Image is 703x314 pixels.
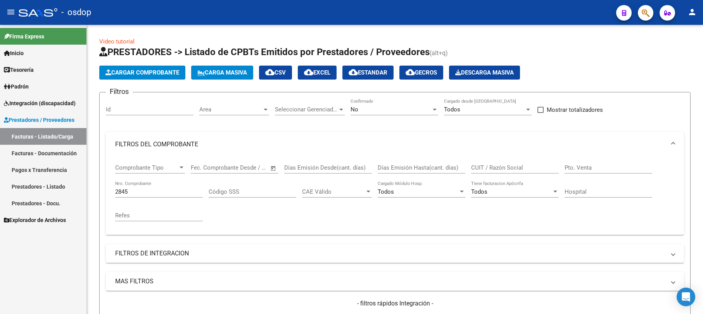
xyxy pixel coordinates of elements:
span: Todos [444,106,460,113]
mat-expansion-panel-header: FILTROS DEL COMPROBANTE [106,132,684,157]
span: Gecros [406,69,437,76]
mat-icon: menu [6,7,16,17]
input: Fecha fin [229,164,267,171]
mat-panel-title: MAS FILTROS [115,277,665,286]
span: PRESTADORES -> Listado de CPBTs Emitidos por Prestadores / Proveedores [99,47,430,57]
h3: Filtros [106,86,133,97]
span: Comprobante Tipo [115,164,178,171]
span: Descarga Masiva [455,69,514,76]
span: Area [199,106,262,113]
span: No [351,106,358,113]
input: Fecha inicio [191,164,222,171]
app-download-masive: Descarga masiva de comprobantes (adjuntos) [449,66,520,80]
button: Carga Masiva [191,66,253,80]
button: EXCEL [298,66,337,80]
span: Todos [378,188,394,195]
mat-panel-title: FILTROS DE INTEGRACION [115,249,665,258]
button: Cargar Comprobante [99,66,185,80]
mat-expansion-panel-header: FILTROS DE INTEGRACION [106,244,684,263]
span: Firma Express [4,32,44,41]
span: Tesorería [4,66,34,74]
button: CSV [259,66,292,80]
span: CAE Válido [302,188,365,195]
button: Open calendar [269,164,278,173]
span: Inicio [4,49,24,57]
span: (alt+q) [430,49,448,57]
mat-icon: cloud_download [406,68,415,77]
span: Mostrar totalizadores [547,105,603,114]
span: Seleccionar Gerenciador [275,106,338,113]
span: Estandar [349,69,387,76]
mat-icon: cloud_download [349,68,358,77]
button: Gecros [399,66,443,80]
span: Integración (discapacidad) [4,99,76,108]
span: Prestadores / Proveedores [4,116,74,124]
button: Descarga Masiva [449,66,520,80]
span: Carga Masiva [197,69,247,76]
span: Cargar Comprobante [105,69,179,76]
mat-icon: cloud_download [304,68,313,77]
span: EXCEL [304,69,330,76]
mat-panel-title: FILTROS DEL COMPROBANTE [115,140,665,149]
mat-icon: person [687,7,697,17]
div: FILTROS DEL COMPROBANTE [106,157,684,235]
div: Open Intercom Messenger [677,288,695,306]
a: Video tutorial [99,38,135,45]
h4: - filtros rápidos Integración - [106,299,684,308]
span: Explorador de Archivos [4,216,66,224]
span: - osdop [61,4,91,21]
button: Estandar [342,66,394,80]
mat-expansion-panel-header: MAS FILTROS [106,272,684,291]
span: Padrón [4,82,29,91]
span: Todos [471,188,487,195]
mat-icon: cloud_download [265,68,275,77]
span: CSV [265,69,286,76]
